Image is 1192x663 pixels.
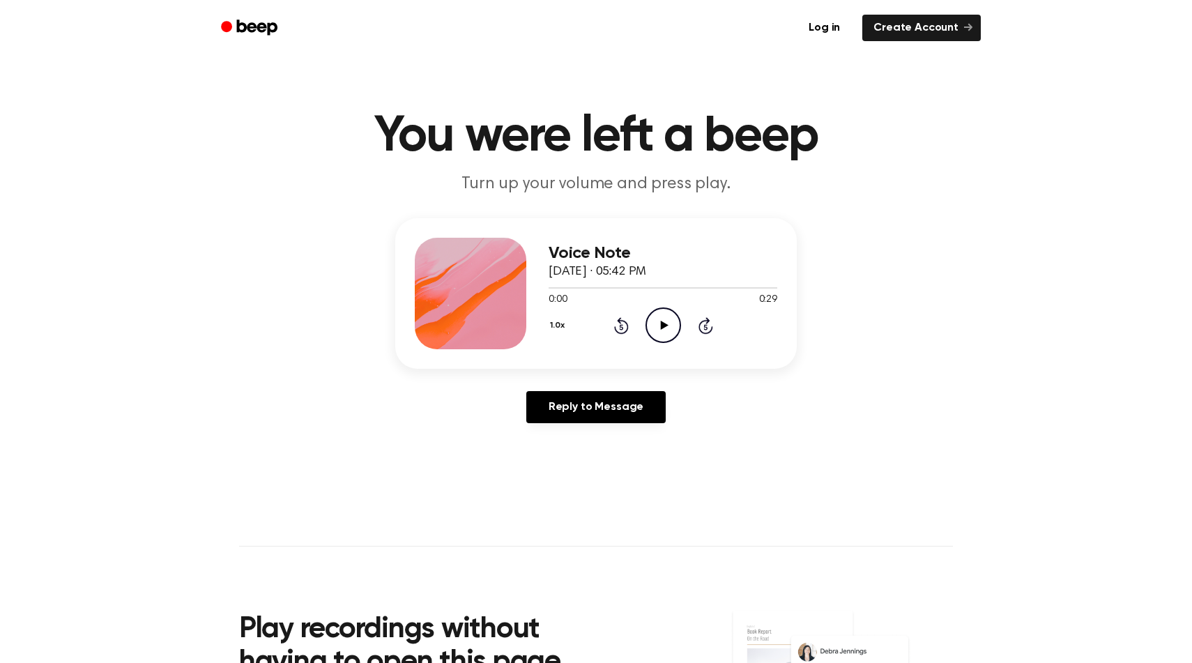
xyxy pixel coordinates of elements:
[549,244,777,263] h3: Voice Note
[549,314,570,337] button: 1.0x
[211,15,290,42] a: Beep
[239,112,953,162] h1: You were left a beep
[759,293,777,307] span: 0:29
[795,12,854,44] a: Log in
[328,173,864,196] p: Turn up your volume and press play.
[862,15,981,41] a: Create Account
[549,266,646,278] span: [DATE] · 05:42 PM
[526,391,666,423] a: Reply to Message
[549,293,567,307] span: 0:00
